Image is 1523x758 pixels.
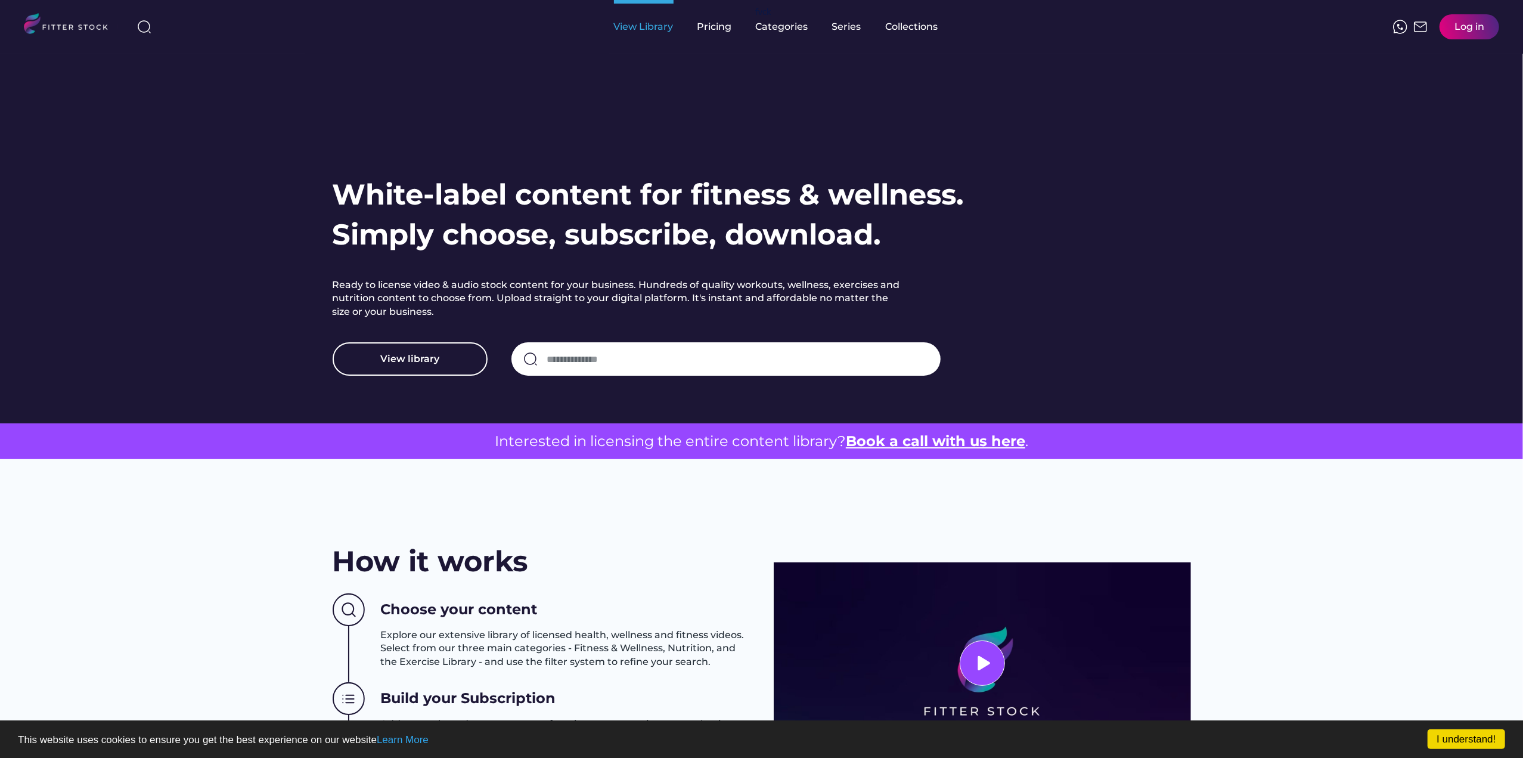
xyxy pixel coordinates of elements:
p: This website uses cookies to ensure you get the best experience on our website [18,735,1505,745]
h3: Choose your content [381,599,538,620]
h2: Ready to license video & audio stock content for your business. Hundreds of quality workouts, wel... [333,279,905,318]
div: Log in [1454,20,1484,33]
h3: Build your Subscription [381,688,556,709]
img: LOGO.svg [24,13,118,38]
img: Frame%2051.svg [1413,20,1428,34]
img: Group%201000002438.svg [333,682,365,716]
button: View library [333,342,488,376]
div: View Library [614,20,674,33]
img: search-normal%203.svg [137,20,151,34]
div: Pricing [697,20,732,33]
div: Categories [756,20,808,33]
div: Collections [886,20,938,33]
img: search-normal.svg [523,352,538,366]
a: Book a call with us here [846,432,1025,450]
img: Group%201000002437%20%282%29.svg [333,593,365,627]
h2: How it works [333,542,528,581]
div: Series [832,20,862,33]
h3: Add your selected content to your favorites or cart, review your selections, and proceed to check... [381,717,750,757]
h1: White-label content for fitness & wellness. Simply choose, subscribe, download. [333,175,964,255]
h3: Explore our extensive library of licensed health, wellness and fitness videos. Select from our th... [381,629,750,669]
a: I understand! [1428,729,1505,749]
img: meteor-icons_whatsapp%20%281%29.svg [1393,20,1407,34]
a: Learn More [377,734,429,745]
div: fvck [756,6,771,18]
